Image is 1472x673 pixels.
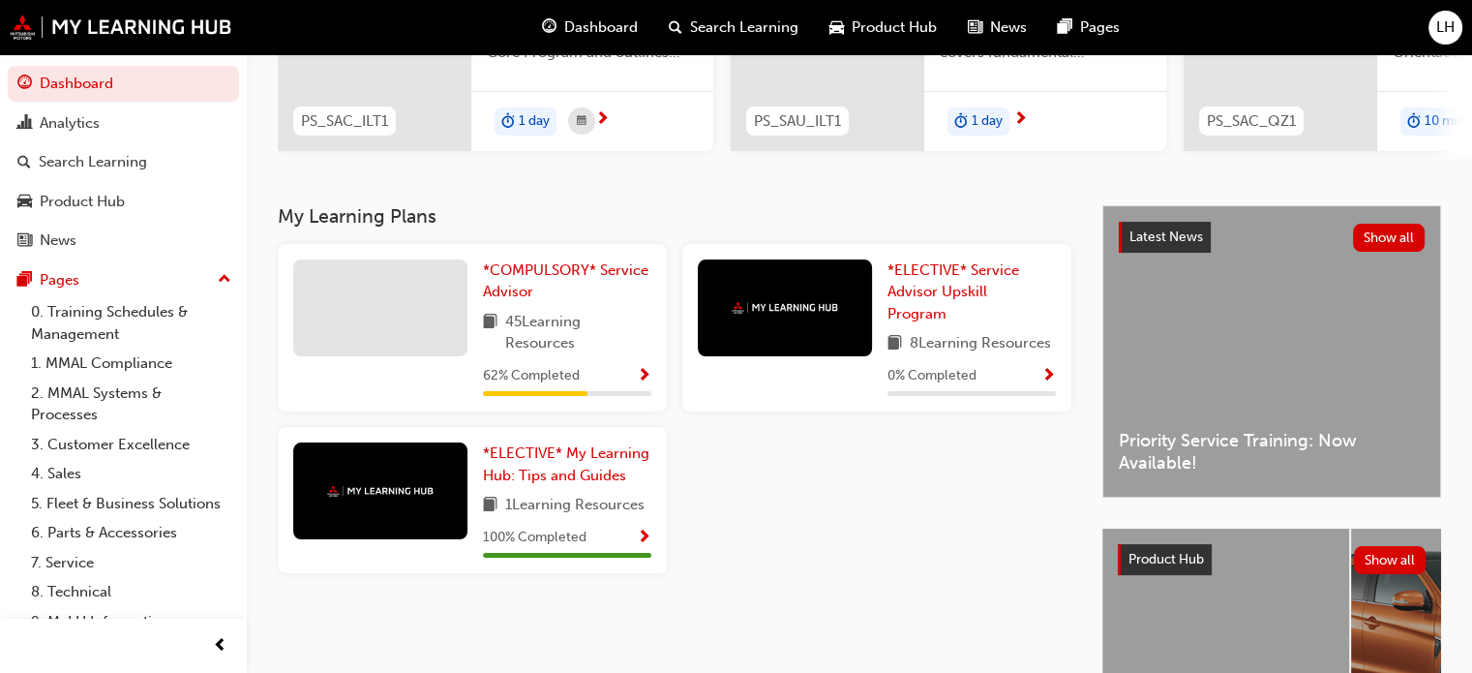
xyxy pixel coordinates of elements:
[972,110,1003,133] span: 1 day
[968,15,982,40] span: news-icon
[669,15,682,40] span: search-icon
[564,16,638,39] span: Dashboard
[1436,16,1455,39] span: LH
[526,8,653,47] a: guage-iconDashboard
[887,332,902,356] span: book-icon
[1428,11,1462,45] button: LH
[1080,16,1120,39] span: Pages
[40,269,79,291] div: Pages
[8,184,239,220] a: Product Hub
[814,8,952,47] a: car-iconProduct Hub
[23,379,239,430] a: 2. MMAL Systems & Processes
[23,459,239,489] a: 4. Sales
[23,349,239,379] a: 1. MMAL Compliance
[595,111,610,129] span: next-icon
[8,262,239,298] button: Pages
[40,191,125,213] div: Product Hub
[8,66,239,102] a: Dashboard
[990,16,1027,39] span: News
[1041,368,1056,385] span: Show Progress
[483,311,497,354] span: book-icon
[1041,364,1056,388] button: Show Progress
[637,530,651,547] span: Show Progress
[218,267,231,292] span: up-icon
[17,76,32,93] span: guage-icon
[39,151,147,173] div: Search Learning
[887,261,1019,322] span: *ELECTIVE* Service Advisor Upskill Program
[23,577,239,607] a: 8. Technical
[1042,8,1135,47] a: pages-iconPages
[887,260,1056,325] a: *ELECTIVE* Service Advisor Upskill Program
[483,261,648,301] span: *COMPULSORY* Service Advisor
[910,332,1051,356] span: 8 Learning Resources
[1353,224,1426,252] button: Show all
[519,110,550,133] span: 1 day
[1119,222,1425,253] a: Latest NewsShow all
[278,205,1071,228] h3: My Learning Plans
[17,194,32,211] span: car-icon
[1013,111,1028,129] span: next-icon
[40,229,76,252] div: News
[1128,551,1204,567] span: Product Hub
[23,548,239,578] a: 7. Service
[852,16,937,39] span: Product Hub
[1102,205,1441,498] a: Latest NewsShow allPriority Service Training: Now Available!
[653,8,814,47] a: search-iconSearch Learning
[1354,546,1427,574] button: Show all
[637,368,651,385] span: Show Progress
[501,109,515,135] span: duration-icon
[213,634,227,658] span: prev-icon
[637,526,651,550] button: Show Progress
[301,110,388,133] span: PS_SAC_ILT1
[732,301,838,314] img: mmal
[505,311,651,354] span: 45 Learning Resources
[1425,110,1470,133] span: 10 mins
[505,494,645,518] span: 1 Learning Resources
[23,607,239,637] a: 9. MyLH Information
[1129,229,1203,245] span: Latest News
[542,15,556,40] span: guage-icon
[8,62,239,262] button: DashboardAnalyticsSearch LearningProduct HubNews
[483,444,649,484] span: *ELECTIVE* My Learning Hub: Tips and Guides
[954,109,968,135] span: duration-icon
[577,109,586,134] span: calendar-icon
[829,15,844,40] span: car-icon
[483,443,651,486] a: *ELECTIVE* My Learning Hub: Tips and Guides
[23,430,239,460] a: 3. Customer Excellence
[23,518,239,548] a: 6. Parts & Accessories
[637,364,651,388] button: Show Progress
[1207,110,1296,133] span: PS_SAC_QZ1
[10,15,232,40] img: mmal
[690,16,798,39] span: Search Learning
[8,144,239,180] a: Search Learning
[483,365,580,387] span: 62 % Completed
[17,232,32,250] span: news-icon
[754,110,841,133] span: PS_SAU_ILT1
[483,494,497,518] span: book-icon
[1119,430,1425,474] span: Priority Service Training: Now Available!
[1118,544,1426,575] a: Product HubShow all
[327,485,434,498] img: mmal
[1407,109,1421,135] span: duration-icon
[483,527,586,549] span: 100 % Completed
[8,223,239,259] a: News
[17,115,32,133] span: chart-icon
[40,112,100,135] div: Analytics
[887,365,976,387] span: 0 % Completed
[23,297,239,349] a: 0. Training Schedules & Management
[483,260,651,303] a: *COMPULSORY* Service Advisor
[23,489,239,519] a: 5. Fleet & Business Solutions
[1058,15,1072,40] span: pages-icon
[8,106,239,141] a: Analytics
[17,272,32,290] span: pages-icon
[952,8,1042,47] a: news-iconNews
[17,154,31,171] span: search-icon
